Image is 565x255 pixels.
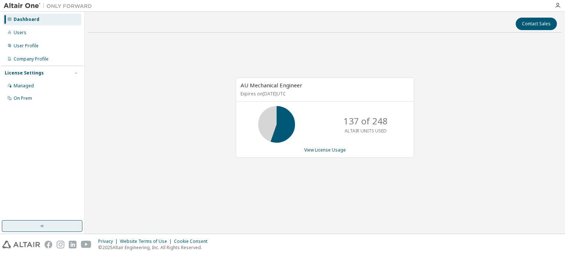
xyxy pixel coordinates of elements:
p: ALTAIR UNITS USED [345,128,387,134]
img: youtube.svg [81,241,92,248]
img: linkedin.svg [69,241,77,248]
p: © 2025 Altair Engineering, Inc. All Rights Reserved. [98,244,212,251]
a: View License Usage [304,147,346,153]
div: Website Terms of Use [120,238,174,244]
div: Managed [14,83,34,89]
div: On Prem [14,95,32,101]
div: Company Profile [14,56,49,62]
div: Users [14,30,26,36]
p: 137 of 248 [344,115,388,127]
div: Privacy [98,238,120,244]
img: instagram.svg [57,241,64,248]
button: Contact Sales [516,18,557,30]
img: Altair One [4,2,96,10]
div: Dashboard [14,17,39,22]
div: Cookie Consent [174,238,212,244]
p: Expires on [DATE] UTC [241,91,408,97]
div: License Settings [5,70,44,76]
div: User Profile [14,43,39,49]
span: AU Mechanical Engineer [241,81,302,89]
img: facebook.svg [45,241,52,248]
img: altair_logo.svg [2,241,40,248]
